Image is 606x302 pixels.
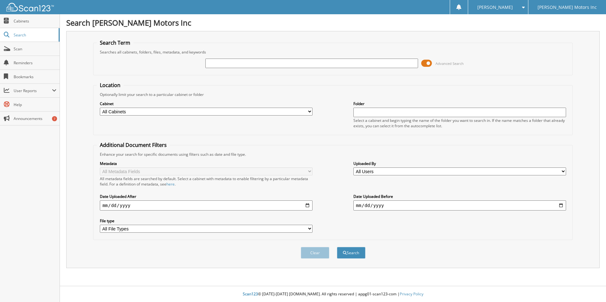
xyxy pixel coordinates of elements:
[166,181,175,187] a: here
[97,39,133,46] legend: Search Term
[477,5,513,9] span: [PERSON_NAME]
[301,247,329,259] button: Clear
[97,49,569,55] div: Searches all cabinets, folders, files, metadata, and keywords
[100,200,313,211] input: start
[353,194,566,199] label: Date Uploaded Before
[97,92,569,97] div: Optionally limit your search to a particular cabinet or folder
[66,17,600,28] h1: Search [PERSON_NAME] Motors Inc
[100,101,313,106] label: Cabinet
[14,88,52,93] span: User Reports
[435,61,464,66] span: Advanced Search
[6,3,54,11] img: scan123-logo-white.svg
[100,161,313,166] label: Metadata
[100,218,313,223] label: File type
[100,176,313,187] div: All metadata fields are searched by default. Select a cabinet with metadata to enable filtering b...
[14,46,56,52] span: Scan
[353,161,566,166] label: Uploaded By
[100,194,313,199] label: Date Uploaded After
[353,101,566,106] label: Folder
[60,286,606,302] div: © [DATE]-[DATE] [DOMAIN_NAME]. All rights reserved | appg01-scan123-com |
[14,18,56,24] span: Cabinets
[14,102,56,107] span: Help
[52,116,57,121] div: 7
[14,32,55,38] span: Search
[14,60,56,66] span: Reminders
[97,142,170,148] legend: Additional Document Filters
[14,116,56,121] span: Announcements
[337,247,365,259] button: Search
[97,82,124,89] legend: Location
[243,291,258,297] span: Scan123
[400,291,423,297] a: Privacy Policy
[97,152,569,157] div: Enhance your search for specific documents using filters such as date and file type.
[353,118,566,129] div: Select a cabinet and begin typing the name of the folder you want to search in. If the name match...
[538,5,597,9] span: [PERSON_NAME] Motors Inc
[14,74,56,79] span: Bookmarks
[353,200,566,211] input: end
